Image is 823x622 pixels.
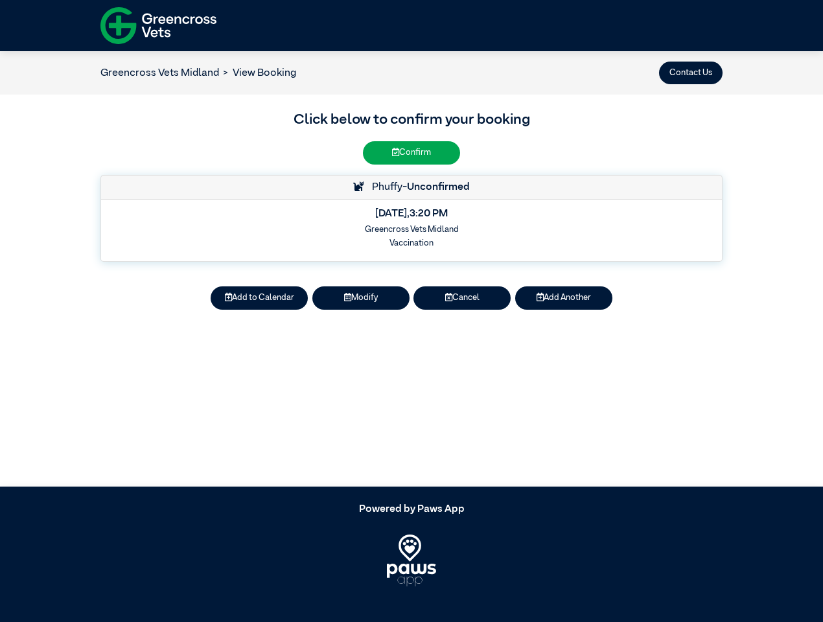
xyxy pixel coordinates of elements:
h3: Click below to confirm your booking [100,109,723,132]
h5: Powered by Paws App [100,503,723,516]
button: Add Another [515,286,612,309]
img: PawsApp [387,535,437,586]
button: Modify [312,286,410,309]
button: Contact Us [659,62,723,84]
img: f-logo [100,3,216,48]
h6: Greencross Vets Midland [110,225,713,235]
li: View Booking [219,65,296,81]
button: Cancel [413,286,511,309]
strong: Unconfirmed [407,182,470,192]
nav: breadcrumb [100,65,296,81]
h5: [DATE] , 3:20 PM [110,208,713,220]
button: Confirm [363,141,460,164]
span: Phuffy [365,182,402,192]
a: Greencross Vets Midland [100,68,219,78]
h6: Vaccination [110,238,713,248]
span: - [402,182,470,192]
button: Add to Calendar [211,286,308,309]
